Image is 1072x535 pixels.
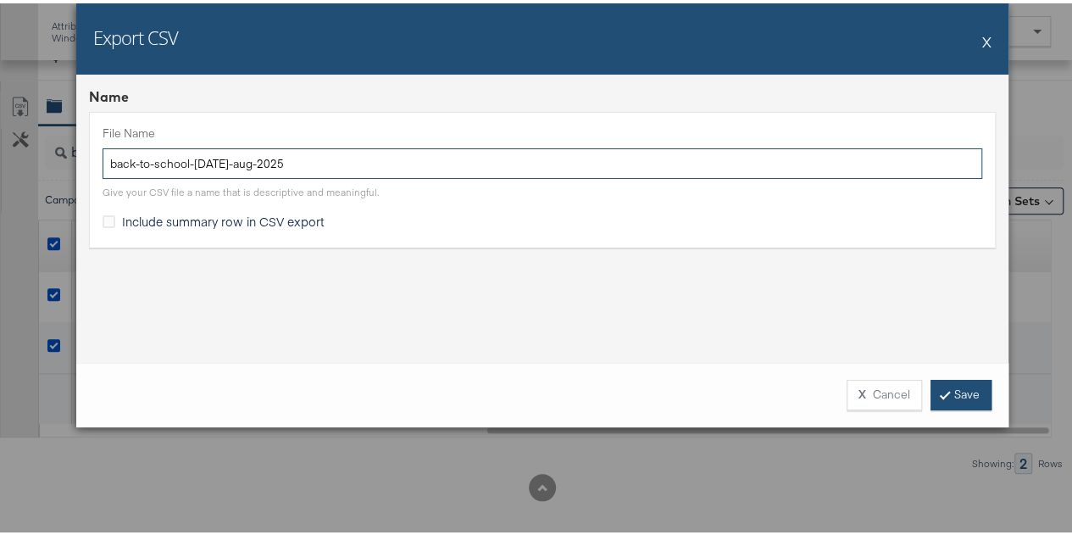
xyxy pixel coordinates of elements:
div: Give your CSV file a name that is descriptive and meaningful. [103,182,379,196]
button: X [982,21,991,55]
label: File Name [103,122,982,138]
h2: Export CSV [93,21,178,47]
button: XCancel [847,376,922,407]
a: Save [930,376,991,407]
div: Name [89,84,996,103]
span: Include summary row in CSV export [122,209,325,226]
strong: X [858,383,866,399]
